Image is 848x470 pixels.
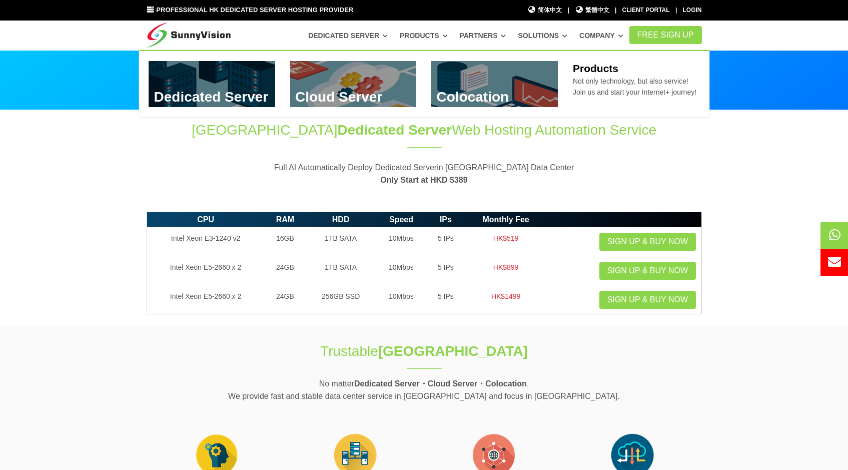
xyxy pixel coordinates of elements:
a: Partners [460,27,506,45]
b: Products [573,63,618,74]
td: Intel Xeon E5-2660 x 2 [147,285,265,314]
td: HK$519 [465,227,547,256]
a: 简体中文 [528,6,562,15]
span: Dedicated Server [337,122,452,138]
span: Professional HK Dedicated Server Hosting Provider [156,6,353,14]
td: Intel Xeon E5-2660 x 2 [147,256,265,285]
th: HDD [306,212,376,227]
th: RAM [265,212,306,227]
td: 5 IPs [427,256,465,285]
li: | [567,6,569,15]
th: Monthly Fee [465,212,547,227]
a: Company [579,27,623,45]
p: No matter . We provide fast and stable data center service in [GEOGRAPHIC_DATA] and focus in [GEO... [147,377,702,403]
td: 1TB SATA [306,256,376,285]
td: 24GB [265,285,306,314]
strong: Only Start at HKD $389 [380,176,467,184]
td: HK$899 [465,256,547,285]
a: Login [683,7,702,14]
td: 10Mbps [376,285,427,314]
th: CPU [147,212,265,227]
td: 5 IPs [427,227,465,256]
strong: Dedicated Server・Cloud Server・Colocation [354,379,527,388]
a: FREE Sign Up [629,26,702,44]
p: Full AI Automatically Deploy Dedicated Serverin [GEOGRAPHIC_DATA] Data Center [147,161,702,187]
strong: [GEOGRAPHIC_DATA] [378,343,528,359]
th: Speed [376,212,427,227]
li: | [675,6,677,15]
a: Sign up & Buy Now [599,233,696,251]
td: 16GB [265,227,306,256]
a: Solutions [518,27,567,45]
h1: Trustable [258,341,591,361]
a: 繁體中文 [575,6,609,15]
a: Sign up & Buy Now [599,291,696,309]
td: 10Mbps [376,256,427,285]
td: 24GB [265,256,306,285]
td: 10Mbps [376,227,427,256]
td: Intel Xeon E3-1240 v2 [147,227,265,256]
h1: [GEOGRAPHIC_DATA] Web Hosting Automation Service [147,120,702,140]
div: Dedicated Server [139,50,709,117]
a: Products [400,27,448,45]
td: 5 IPs [427,285,465,314]
a: Dedicated Server [308,27,388,45]
td: HK$1499 [465,285,547,314]
span: Not only technology, but also service! Join us and start your Internet+ journey! [573,77,696,96]
a: Client Portal [622,7,670,14]
li: | [615,6,616,15]
td: 1TB SATA [306,227,376,256]
td: 256GB SSD [306,285,376,314]
a: Sign up & Buy Now [599,262,696,280]
th: IPs [427,212,465,227]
